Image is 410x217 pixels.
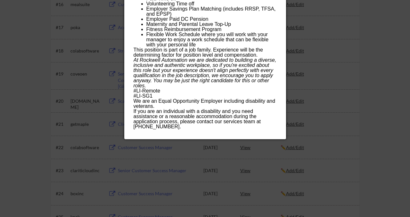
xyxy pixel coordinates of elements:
[134,93,276,99] p: #LI-SG1
[146,27,276,32] li: Fitness Reimbursement Program
[146,22,276,27] li: Maternity and Parental Leave Top-Up
[134,47,276,58] p: This position is part of a job family. Experience will be the determining factor for position lev...
[146,32,276,47] li: Flexible Work Schedule where you will work with your manager to enjoy a work schedule that can be...
[146,6,276,17] li: Employer Savings Plan Matching (includes RRSP, TFSA, and EPSP)
[134,109,276,129] p: If you are an individual with a disability and you need assistance or a reasonable accommodation ...
[146,1,276,6] li: Volunteering Time off
[134,99,276,109] p: We are an Equal Opportunity Employer including disability and veterans.
[146,17,276,22] li: Employer Paid DC Pension
[134,88,276,93] p: #LI-Remote
[134,57,276,88] i: At Rockwell Automation we are dedicated to building a diverse, inclusive and authentic workplace,...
